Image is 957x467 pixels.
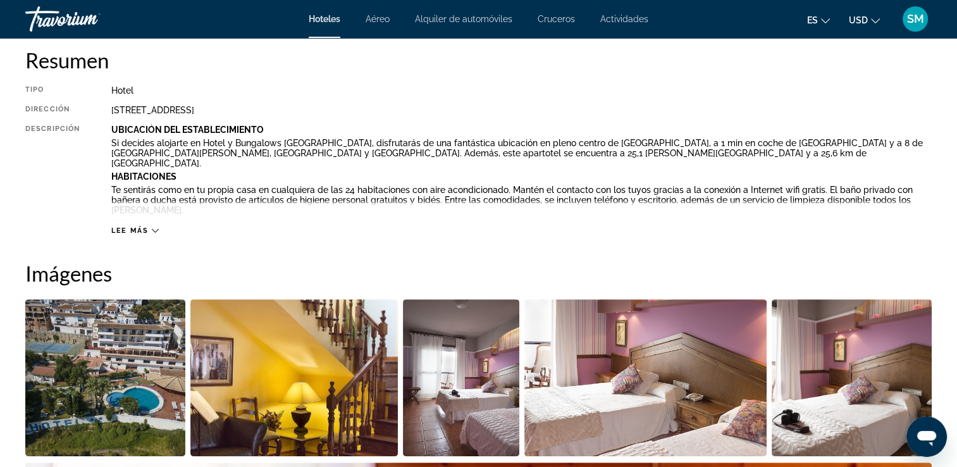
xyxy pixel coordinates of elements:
a: Aéreo [366,14,390,24]
a: Alquiler de automóviles [415,14,512,24]
a: Hoteles [309,14,340,24]
button: Cambiar moneda [849,11,880,29]
a: Cruceros [538,14,575,24]
a: Actividades [600,14,648,24]
button: Abrir control deslizante de imagen a pantalla completa [25,299,185,457]
button: Cambiar idioma [807,11,830,29]
span: SM [907,13,924,25]
button: Lee más [111,226,159,235]
div: Tipo [25,85,80,96]
span: Lee más [111,227,149,235]
span: es [807,15,818,25]
h2: Resumen [25,47,932,73]
span: USD [849,15,868,25]
button: Abrir control deslizante de imagen a pantalla completa [524,299,767,457]
p: Te sentirás como en tu propia casa en cualquiera de las 24 habitaciones con aire acondicionado. M... [111,185,932,215]
button: Menú de usuario [899,6,932,32]
div: Descripción [25,125,80,220]
div: Dirección [25,105,80,115]
iframe: Botón para iniciar la ventana de mensajería [906,416,947,457]
button: Abrir control deslizante de imagen a pantalla completa [190,299,398,457]
b: Ubicación Del Establecimiento [111,125,264,135]
h2: Imágenes [25,261,932,286]
a: Travorium [25,3,152,35]
button: Abrir control deslizante de imagen a pantalla completa [772,299,932,457]
div: Hotel [111,85,932,96]
b: Habitaciones [111,171,176,182]
p: Si decides alojarte en Hotel y Bungalows [GEOGRAPHIC_DATA], disfrutarás de una fantástica ubicaci... [111,138,932,168]
div: [STREET_ADDRESS] [111,105,932,115]
button: Abrir control deslizante de imagen a pantalla completa [403,299,519,457]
